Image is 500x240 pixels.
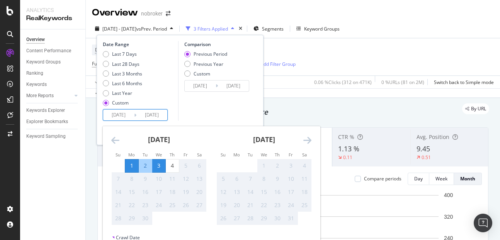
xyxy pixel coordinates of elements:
[244,214,257,222] div: 28
[26,132,66,141] div: Keyword Sampling
[193,162,206,170] div: 6
[230,201,243,209] div: 20
[166,199,179,212] td: Not available. Thursday, September 25, 2025
[460,175,475,182] div: Month
[184,51,227,57] div: Previous Period
[26,14,79,23] div: RealKeywords
[103,51,142,57] div: Last 7 Days
[314,79,372,86] div: 0.06 % Clicks ( 312 on 471K )
[230,185,244,199] td: Not available. Monday, October 13, 2025
[166,11,170,16] div: arrow-right-arrow-left
[26,118,68,126] div: Explorer Bookmarks
[166,201,179,209] div: 25
[26,47,71,55] div: Content Performance
[184,41,252,48] div: Comparison
[136,26,167,32] span: vs Prev. Period
[139,162,152,170] div: 2
[298,159,311,172] td: Not available. Saturday, October 4, 2025
[179,185,193,199] td: Not available. Friday, September 19, 2025
[136,110,167,120] input: End Date
[112,99,129,106] div: Custom
[152,185,166,199] td: Not available. Wednesday, September 17, 2025
[103,41,176,48] div: Date Range
[102,26,136,32] span: [DATE] - [DATE]
[284,159,298,172] td: Not available. Friday, October 3, 2025
[26,36,45,44] div: Overview
[166,188,179,196] div: 18
[257,214,270,222] div: 29
[244,188,257,196] div: 14
[284,188,298,196] div: 17
[179,188,192,196] div: 19
[298,175,311,183] div: 11
[414,175,423,182] div: Day
[417,133,449,141] span: Avg. Position
[257,159,271,172] td: Not available. Wednesday, October 1, 2025
[184,152,188,158] small: Fr
[244,199,257,212] td: Not available. Tuesday, October 21, 2025
[271,185,284,199] td: Not available. Thursday, October 16, 2025
[298,188,311,196] div: 18
[194,70,210,77] div: Custom
[257,212,271,225] td: Not available. Wednesday, October 29, 2025
[166,175,179,183] div: 11
[275,152,280,158] small: Th
[26,81,80,89] a: Keywords
[217,201,230,209] div: 19
[271,172,284,185] td: Not available. Thursday, October 9, 2025
[298,199,311,212] td: Not available. Saturday, October 25, 2025
[125,162,138,170] div: 1
[257,188,270,196] div: 15
[125,201,138,209] div: 22
[184,61,227,67] div: Previous Year
[139,172,152,185] td: Not available. Tuesday, September 9, 2025
[179,162,192,170] div: 5
[193,188,206,196] div: 20
[257,199,271,212] td: Not available. Wednesday, October 22, 2025
[237,25,244,33] div: times
[112,175,125,183] div: 7
[139,199,152,212] td: Not available. Tuesday, September 23, 2025
[217,199,230,212] td: Not available. Sunday, October 19, 2025
[431,76,494,88] button: Switch back to Simple mode
[170,152,175,158] small: Th
[257,172,271,185] td: Not available. Wednesday, October 8, 2025
[103,110,134,120] input: Start Date
[338,133,354,141] span: CTR %
[244,212,257,225] td: Not available. Tuesday, October 28, 2025
[179,172,193,185] td: Not available. Friday, September 12, 2025
[125,175,138,183] div: 8
[381,79,424,86] div: 0 % URLs ( 81 on 2M )
[112,188,125,196] div: 14
[112,185,125,199] td: Not available. Sunday, September 14, 2025
[284,185,298,199] td: Not available. Friday, October 17, 2025
[152,201,165,209] div: 24
[284,214,298,222] div: 31
[271,159,284,172] td: Not available. Thursday, October 2, 2025
[218,81,249,91] input: End Date
[112,201,125,209] div: 21
[257,185,271,199] td: Not available. Wednesday, October 15, 2025
[217,214,230,222] div: 26
[271,175,284,183] div: 9
[221,152,226,158] small: Su
[244,185,257,199] td: Not available. Tuesday, October 14, 2025
[139,175,152,183] div: 9
[92,6,138,19] div: Overview
[103,70,142,77] div: Last 3 Months
[250,22,287,35] button: Segments
[230,175,243,183] div: 6
[257,201,270,209] div: 22
[26,36,80,44] a: Overview
[248,152,253,158] small: Tu
[26,6,79,14] div: Analytics
[194,51,227,57] div: Previous Period
[92,76,114,88] button: Apply
[26,69,43,77] div: Ranking
[417,144,430,153] span: 9.45
[284,172,298,185] td: Not available. Friday, October 10, 2025
[429,173,454,185] button: Week
[112,214,125,222] div: 28
[364,175,401,182] div: Compare periods
[261,152,267,158] small: We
